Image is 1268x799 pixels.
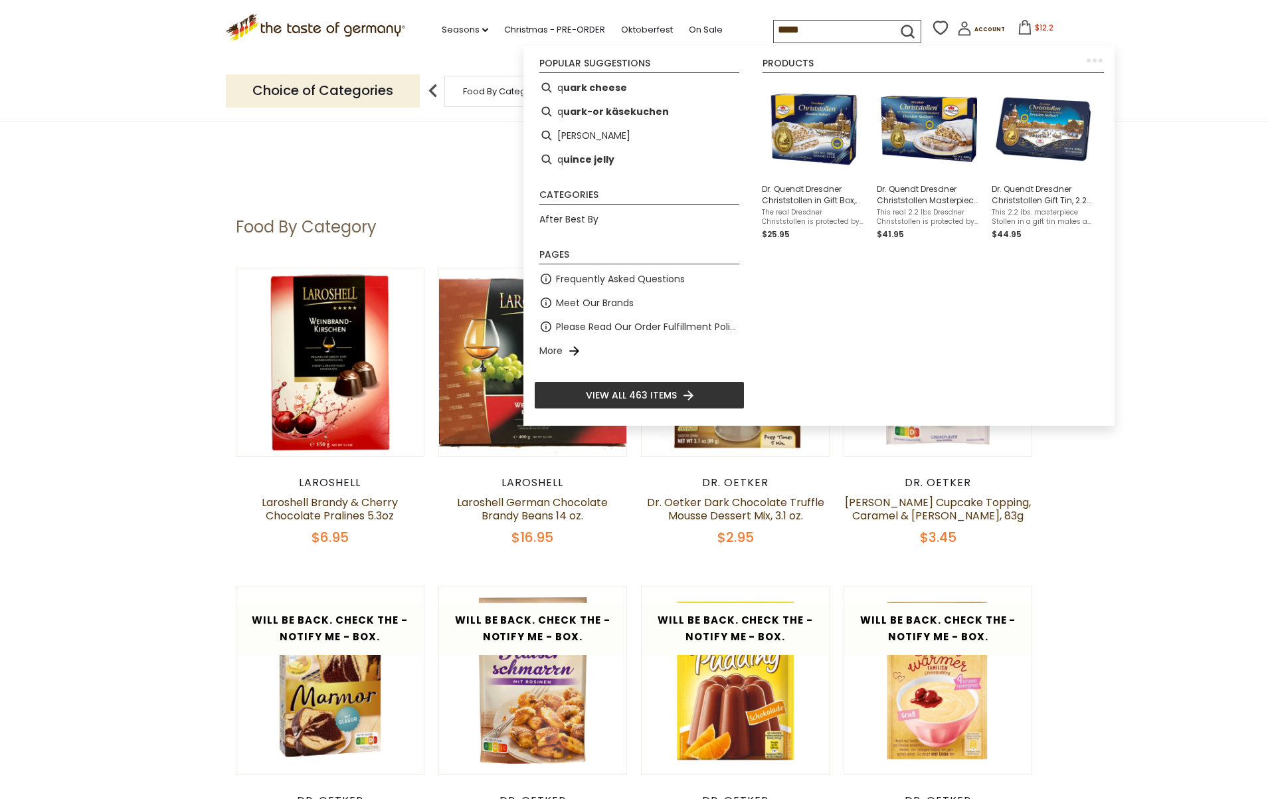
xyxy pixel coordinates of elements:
a: Dr. Quendt Dresdner Christstollen Gift Tin, 2.2 lbs.This 2.2 lbs. masterpiece Stollen in a gift t... [992,81,1096,241]
a: [PERSON_NAME] Cupcake Topping, Caramel & [PERSON_NAME], 83g [845,495,1031,523]
li: quark cheese [534,76,745,100]
li: Meet Our Brands [534,291,745,315]
a: Seasons [442,23,488,37]
li: Dr. Quendt Dresdner Christstollen Masterpiece Gift Box 2.2 lbs. [871,76,986,246]
img: Laroshell Brandy & Cherry Chocolate Pralines 5.3oz [236,268,424,456]
img: previous arrow [420,78,446,104]
span: $25.95 [762,228,790,240]
h1: Food By Category [236,217,377,237]
li: Pages [539,250,739,264]
a: Laroshell Brandy & Cherry Chocolate Pralines 5.3oz [262,495,398,523]
li: Dr. Quendt Dresdner Christstollen Gift Tin, 2.2 lbs. [986,76,1101,246]
span: $16.95 [511,528,553,547]
span: This 2.2 lbs. masterpiece Stollen in a gift tin makes a great present. Real Dresdner Christstolle... [992,208,1096,226]
div: Dr. Oetker [641,476,830,489]
b: uince jelly [563,152,614,167]
span: Dr. Quendt Dresdner Christstollen Gift Tin, 2.2 lbs. [992,183,1096,206]
a: After Best By [539,212,598,227]
span: The real Dresdner Christstollen is protected by European law as a food item with designated origi... [762,208,866,226]
span: Dr. Quendt Dresdner Christstollen in Gift Box, 500g [762,183,866,206]
li: Please Read Our Order Fulfillment Policies [534,315,745,339]
span: $41.95 [877,228,904,240]
a: Oktoberfest [621,23,673,37]
a: On Sale [689,23,723,37]
li: Dr. Quendt Dresdner Christstollen in Gift Box, 500g [757,76,871,246]
img: Laroshell German Chocolate Brandy Beans 14 oz. [439,268,627,456]
li: Categories [539,190,739,205]
span: $3.45 [920,528,956,547]
span: Dr. Quendt Dresdner Christstollen Masterpiece Gift Box 2.2 lbs. [877,183,981,206]
img: Dr. Oetker "Seelen Wärmer" Family-Style Créme Pudding, 91g [844,586,1032,774]
span: $6.95 [312,528,349,547]
img: Dr. Oetker Classic German Marble Cake with Glaze Baking Mix, 475 g [236,586,424,774]
img: Dr. Oetker Kaiserschmarrn with Raisins, Dessert Mix, 165g [439,586,627,774]
span: Account [974,26,1005,33]
a: Dr. Oetker Dark Chocolate Truffle Mousse Dessert Mix, 3.1 oz. [647,495,824,523]
li: View all 463 items [534,381,745,409]
div: Instant Search Results [523,46,1115,426]
li: After Best By [534,207,745,231]
li: Popular suggestions [539,58,739,73]
b: uark-or käsekuchen [563,104,669,120]
li: Frequently Asked Questions [534,267,745,291]
b: uark cheese [563,80,627,96]
a: Meet Our Brands [556,296,634,311]
li: quark-or käsekuchen [534,100,745,124]
li: Products [763,58,1104,73]
span: $12.2 [1035,22,1053,33]
a: Account [957,21,1005,41]
img: Dr. Oetker Milk Chocolate Pudding Mix 3 Packets, 37g per packet [642,586,830,774]
button: $12.2 [1008,20,1064,40]
a: Laroshell German Chocolate Brandy Beans 14 oz. [457,495,608,523]
a: Dr. Quendt Dresdner Christstollen in Gift Box, 500gThe real Dresdner Christstollen is protected b... [762,81,866,241]
span: $2.95 [717,528,754,547]
span: This real 2.2 lbs Dresdner Christstollen is protected by European law as a food item with designa... [877,208,981,226]
div: Dr. Oetker [844,476,1033,489]
a: Please Read Our Order Fulfillment Policies [556,319,739,335]
a: Christmas - PRE-ORDER [504,23,605,37]
a: Dr. Quendt Dresdner Christstollen Masterpiece Gift Box 2.2 lbs.This real 2.2 lbs Dresdner Christs... [877,81,981,241]
span: $44.95 [992,228,1022,240]
div: Laroshell [438,476,628,489]
a: Food By Category [463,86,540,96]
li: dr quendt [534,124,745,147]
li: quince jelly [534,147,745,171]
p: Choice of Categories [226,74,420,107]
span: View all 463 items [586,388,677,402]
div: Laroshell [236,476,425,489]
li: More [534,339,745,363]
a: Frequently Asked Questions [556,272,685,287]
